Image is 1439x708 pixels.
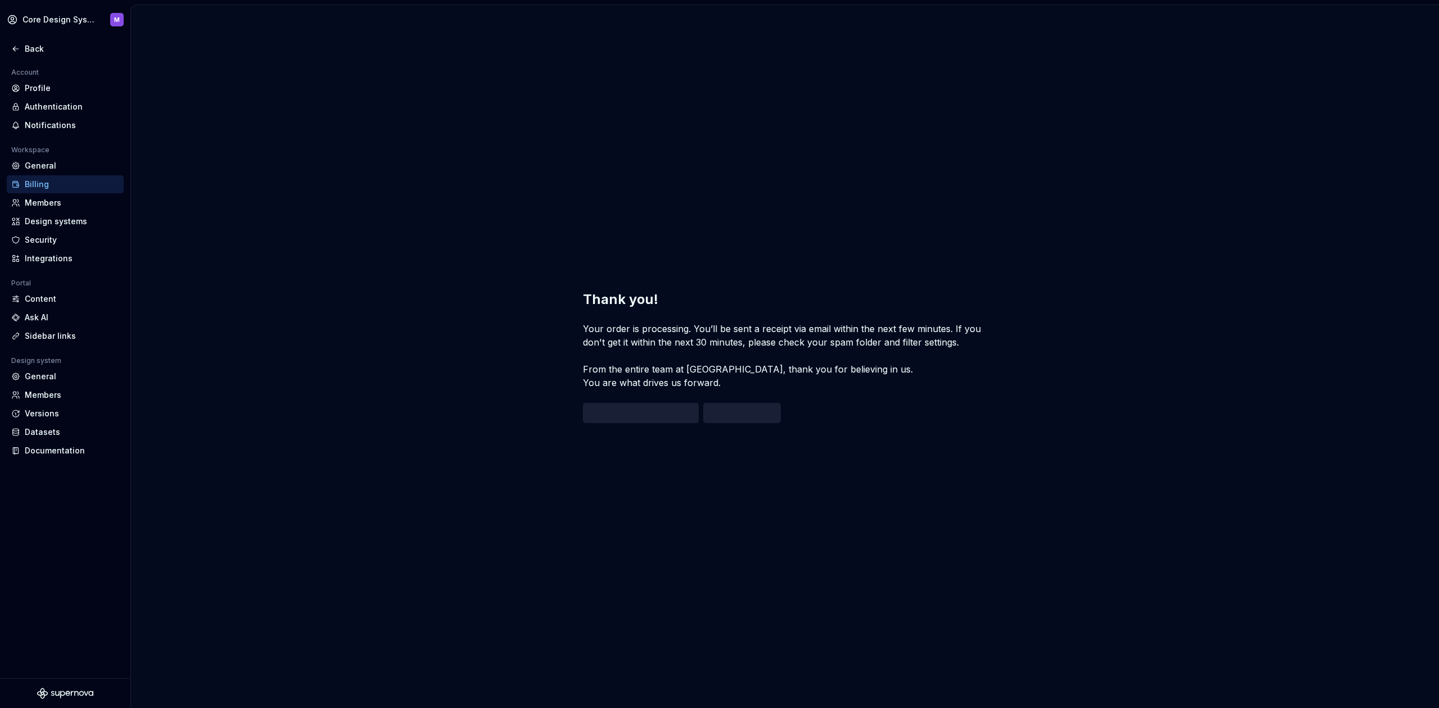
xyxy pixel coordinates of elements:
div: Members [25,197,119,208]
div: Design systems [25,216,119,227]
div: Authentication [25,101,119,112]
div: Design system [7,354,66,367]
h1: Thank you! [583,291,658,308]
a: Design systems [7,212,124,230]
div: Security [25,234,119,246]
div: Ask AI [25,312,119,323]
a: General [7,157,124,175]
a: Versions [7,405,124,423]
a: Integrations [7,249,124,267]
a: Sidebar links [7,327,124,345]
a: Billing [7,175,124,193]
div: Members [25,389,119,401]
div: Account [7,66,43,79]
a: Content [7,290,124,308]
a: Members [7,194,124,212]
div: Notifications [25,120,119,131]
div: Profile [25,83,119,94]
a: Datasets [7,423,124,441]
div: Billing [25,179,119,190]
div: Core Design System [22,14,94,25]
div: Workspace [7,143,54,157]
a: General [7,367,124,385]
a: Security [7,231,124,249]
a: Notifications [7,116,124,134]
div: Versions [25,408,119,419]
a: Members [7,386,124,404]
button: Core Design SystemM [2,7,128,32]
div: Documentation [25,445,119,456]
div: General [25,371,119,382]
svg: Supernova Logo [37,688,93,699]
a: Authentication [7,98,124,116]
a: Profile [7,79,124,97]
div: Back [25,43,119,55]
a: Ask AI [7,308,124,326]
div: Portal [7,276,35,290]
a: Back [7,40,124,58]
div: M [114,15,120,24]
div: Datasets [25,426,119,438]
p: Your order is processing. You’ll be sent a receipt via email within the next few minutes. If you ... [583,322,988,389]
div: General [25,160,119,171]
a: Documentation [7,442,124,460]
div: Content [25,293,119,305]
div: Sidebar links [25,330,119,342]
div: Integrations [25,253,119,264]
